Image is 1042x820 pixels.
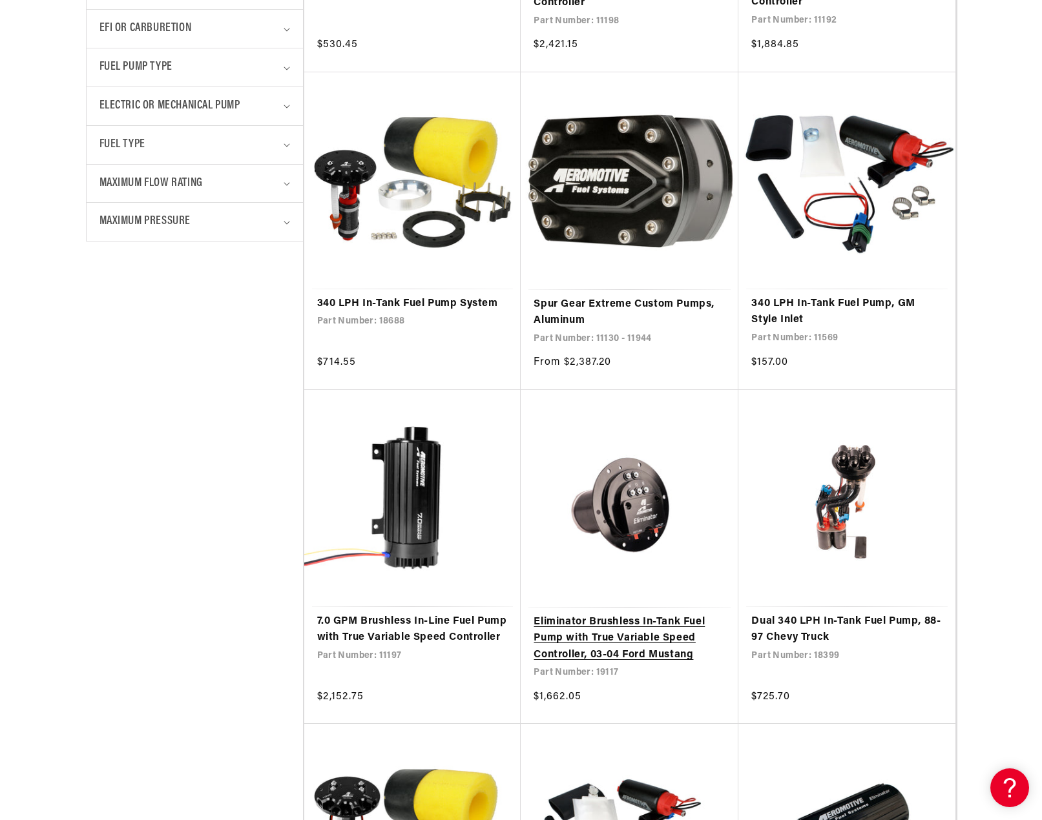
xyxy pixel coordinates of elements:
[317,296,508,313] a: 340 LPH In-Tank Fuel Pump System
[317,613,508,646] a: 7.0 GPM Brushless In-Line Fuel Pump with True Variable Speed Controller
[99,58,172,77] span: Fuel Pump Type
[99,212,191,231] span: Maximum Pressure
[751,296,943,329] a: 340 LPH In-Tank Fuel Pump, GM Style Inlet
[534,614,725,664] a: Eliminator Brushless In-Tank Fuel Pump with True Variable Speed Controller, 03-04 Ford Mustang
[99,126,290,164] summary: Fuel Type (0 selected)
[751,613,943,646] a: Dual 340 LPH In-Tank Fuel Pump, 88-97 Chevy Truck
[99,203,290,241] summary: Maximum Pressure (0 selected)
[99,48,290,87] summary: Fuel Pump Type (0 selected)
[99,19,192,38] span: EFI or Carburetion
[99,174,203,193] span: Maximum Flow Rating
[99,136,145,154] span: Fuel Type
[99,10,290,48] summary: EFI or Carburetion (0 selected)
[99,87,290,125] summary: Electric or Mechanical Pump (0 selected)
[534,296,725,329] a: Spur Gear Extreme Custom Pumps, Aluminum
[99,97,240,116] span: Electric or Mechanical Pump
[99,165,290,203] summary: Maximum Flow Rating (0 selected)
